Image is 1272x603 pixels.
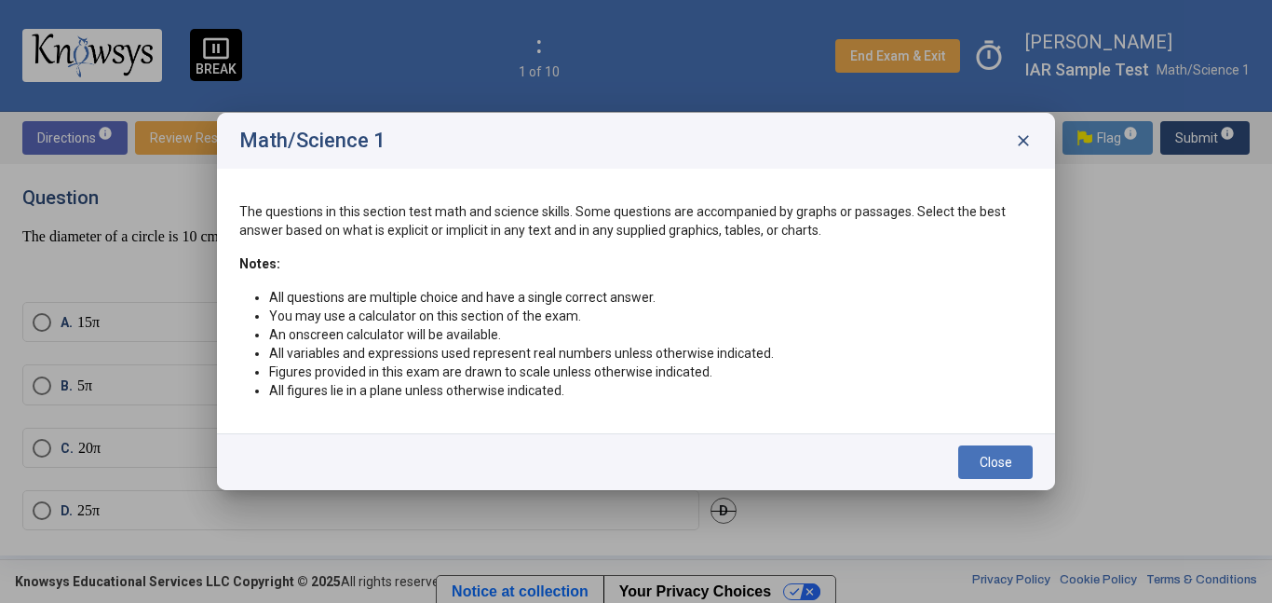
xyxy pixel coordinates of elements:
li: Figures provided in this exam are drawn to scale unless otherwise indicated. [269,363,1033,381]
span: close [1014,131,1033,150]
li: You may use a calculator on this section of the exam. [269,307,1033,325]
button: Close [958,445,1033,479]
h2: Math/Science 1 [239,130,386,152]
li: An onscreen calculator will be available. [269,325,1033,344]
span: Close [980,455,1012,470]
p: The questions in this section test math and science skills. Some questions are accompanied by gra... [239,202,1033,240]
li: All figures lie in a plane unless otherwise indicated. [269,381,1033,400]
strong: Notes: [239,256,280,271]
li: All questions are multiple choice and have a single correct answer. [269,288,1033,307]
li: All variables and expressions used represent real numbers unless otherwise indicated. [269,344,1033,363]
